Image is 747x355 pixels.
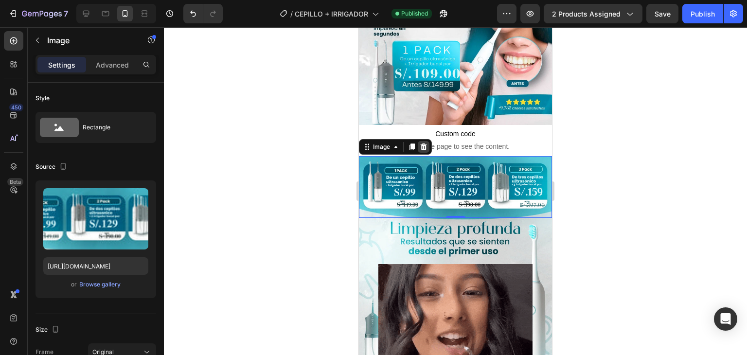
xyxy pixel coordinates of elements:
input: https://example.com/image.jpg [43,257,148,275]
img: preview-image [43,188,148,249]
iframe: Design area [359,27,552,355]
div: Beta [7,178,23,186]
div: Source [36,160,69,174]
div: Rectangle [83,116,142,139]
span: / [290,9,293,19]
div: Open Intercom Messenger [714,307,737,331]
div: Publish [691,9,715,19]
p: Image [47,35,130,46]
button: Save [646,4,678,23]
p: 7 [64,8,68,19]
button: Browse gallery [79,280,121,289]
button: Publish [682,4,723,23]
button: 2 products assigned [544,4,642,23]
div: Undo/Redo [183,4,223,23]
span: CEPILLO + IRRIGADOR [295,9,368,19]
div: Size [36,323,61,337]
span: Published [401,9,428,18]
p: Settings [48,60,75,70]
span: or [71,279,77,290]
div: Style [36,94,50,103]
button: 7 [4,4,72,23]
p: Advanced [96,60,129,70]
div: 450 [9,104,23,111]
span: Save [655,10,671,18]
span: 2 products assigned [552,9,621,19]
